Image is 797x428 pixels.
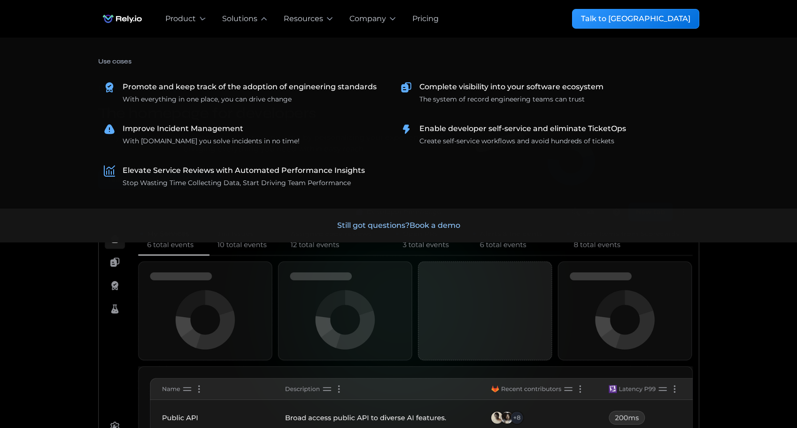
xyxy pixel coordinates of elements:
[419,136,614,146] div: Create self-service workflows and avoid hundreds of tickets
[165,13,196,24] div: Product
[284,13,323,24] div: Resources
[419,94,585,104] div: The system of record engineering teams can trust
[419,123,626,134] div: Enable developer self-service and eliminate TicketOps
[98,9,147,28] a: home
[395,76,684,110] a: Complete visibility into your software ecosystemThe system of record engineering teams can trust
[15,209,782,242] a: Still got questions?Book a demo
[395,117,684,152] a: Enable developer self-service and eliminate TicketOpsCreate self-service workflows and avoid hund...
[123,136,300,146] div: With [DOMAIN_NAME] you solve incidents in no time!
[123,81,377,93] div: Promote and keep track of the adoption of engineering standards
[98,159,387,194] a: Elevate Service Reviews with Automated Performance InsightsStop Wasting Time Collecting Data, Sta...
[581,13,690,24] div: Talk to [GEOGRAPHIC_DATA]
[412,13,439,24] a: Pricing
[349,13,386,24] div: Company
[123,123,243,134] div: Improve Incident Management
[572,9,699,29] a: Talk to [GEOGRAPHIC_DATA]
[98,9,147,28] img: Rely.io logo
[419,81,604,93] div: Complete visibility into your software ecosystem
[98,53,684,70] h4: Use cases
[123,165,365,176] div: Elevate Service Reviews with Automated Performance Insights
[410,221,460,230] span: Book a demo
[98,76,387,110] a: Promote and keep track of the adoption of engineering standardsWith everything in one place, you ...
[123,178,351,188] div: Stop Wasting Time Collecting Data, Start Driving Team Performance
[222,13,257,24] div: Solutions
[98,117,387,152] a: Improve Incident ManagementWith [DOMAIN_NAME] you solve incidents in no time!
[337,220,460,231] div: Still got questions?
[123,94,292,104] div: With everything in one place, you can drive change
